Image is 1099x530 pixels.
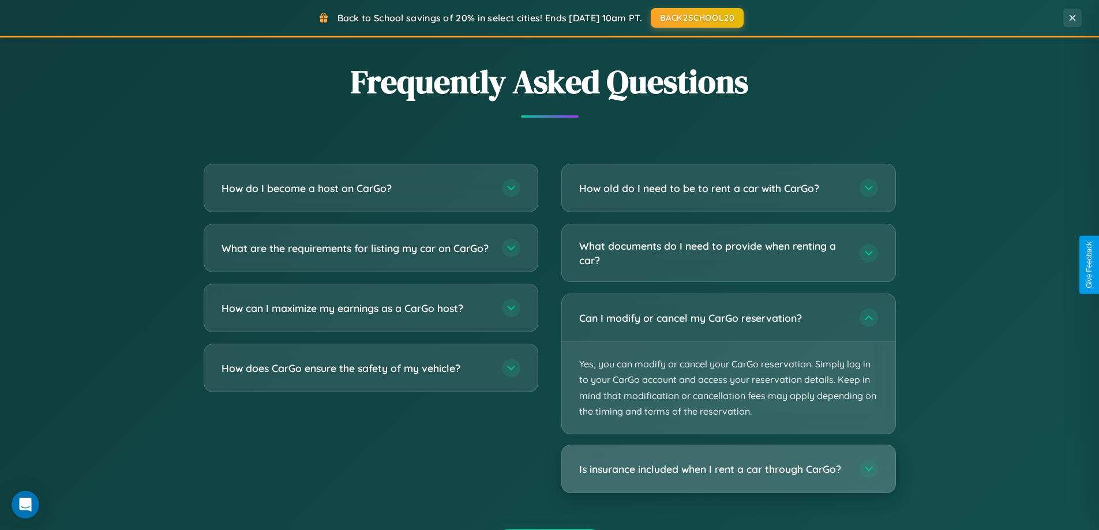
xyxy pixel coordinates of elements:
[579,311,848,325] h3: Can I modify or cancel my CarGo reservation?
[222,181,490,196] h3: How do I become a host on CarGo?
[222,241,490,255] h3: What are the requirements for listing my car on CarGo?
[222,361,490,375] h3: How does CarGo ensure the safety of my vehicle?
[562,342,895,434] p: Yes, you can modify or cancel your CarGo reservation. Simply log in to your CarGo account and acc...
[579,239,848,267] h3: What documents do I need to provide when renting a car?
[1085,242,1093,288] div: Give Feedback
[12,491,39,518] div: Open Intercom Messenger
[337,12,642,24] span: Back to School savings of 20% in select cities! Ends [DATE] 10am PT.
[579,462,848,476] h3: Is insurance included when I rent a car through CarGo?
[204,59,896,104] h2: Frequently Asked Questions
[222,301,490,315] h3: How can I maximize my earnings as a CarGo host?
[651,8,744,28] button: BACK2SCHOOL20
[579,181,848,196] h3: How old do I need to be to rent a car with CarGo?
